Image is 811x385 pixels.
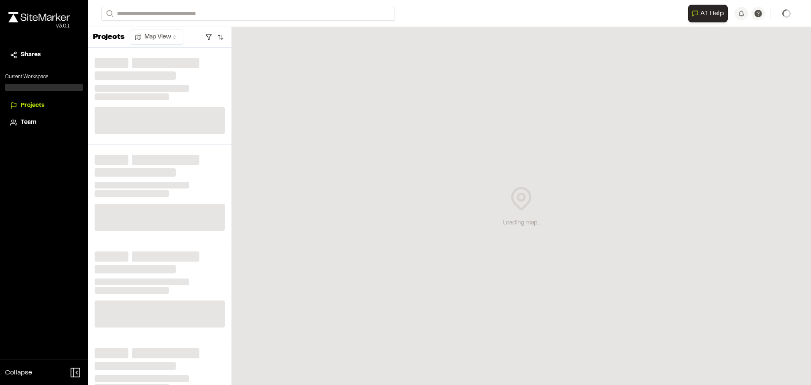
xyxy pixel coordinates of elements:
[10,118,78,127] a: Team
[5,368,32,378] span: Collapse
[688,5,731,22] div: Open AI Assistant
[21,101,44,110] span: Projects
[10,50,78,60] a: Shares
[688,5,728,22] button: Open AI Assistant
[101,7,117,21] button: Search
[8,12,70,22] img: rebrand.png
[10,101,78,110] a: Projects
[21,118,36,127] span: Team
[93,32,125,43] p: Projects
[21,50,41,60] span: Shares
[8,22,70,30] div: Oh geez...please don't...
[5,73,83,81] p: Current Workspace
[700,8,724,19] span: AI Help
[503,218,540,228] div: Loading map...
